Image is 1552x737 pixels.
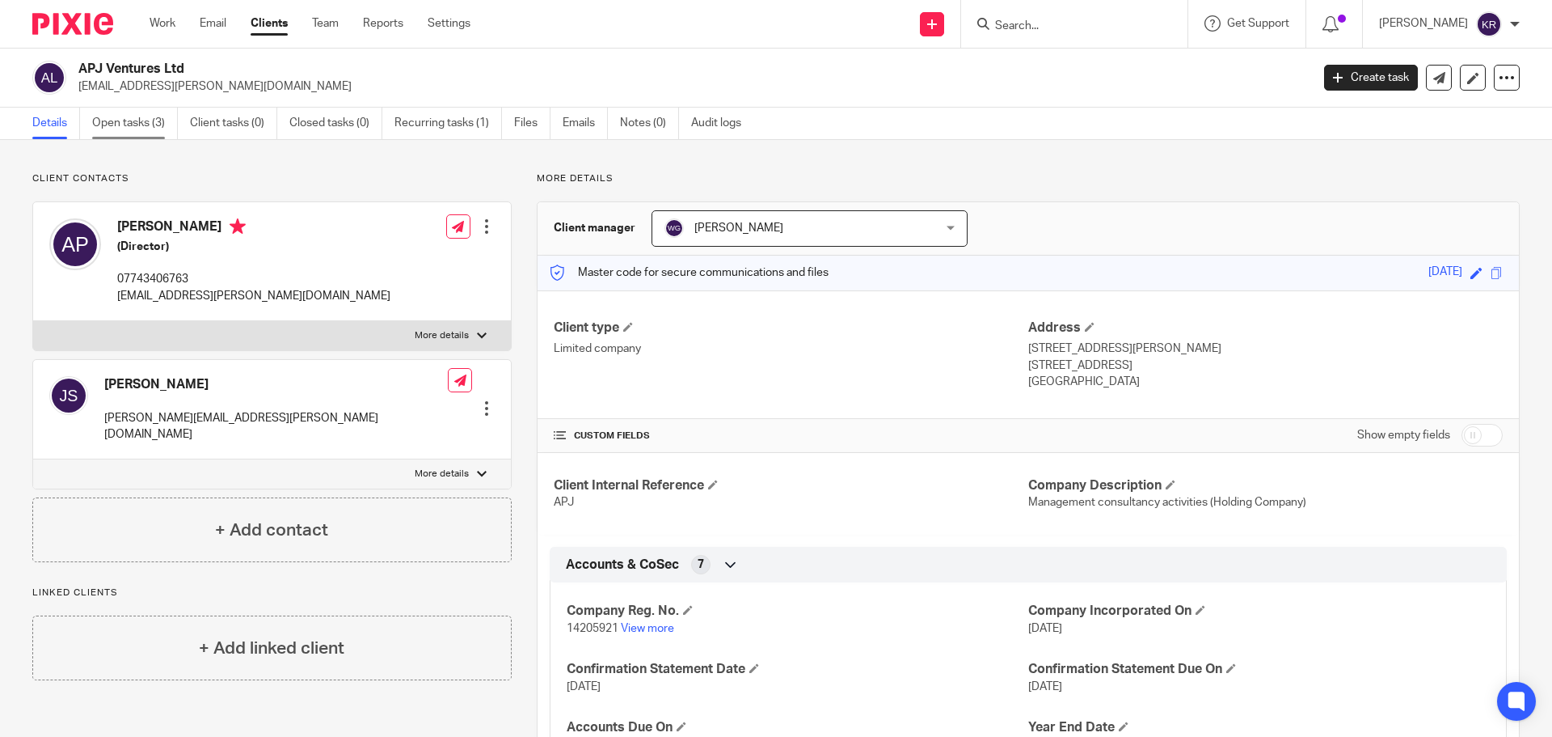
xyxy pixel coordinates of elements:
[1476,11,1502,37] img: svg%3E
[554,220,635,236] h3: Client manager
[694,222,783,234] span: [PERSON_NAME]
[92,108,178,139] a: Open tasks (3)
[1028,477,1503,494] h4: Company Description
[32,108,80,139] a: Details
[199,636,344,661] h4: + Add linked client
[567,623,618,634] span: 14205921
[289,108,382,139] a: Closed tasks (0)
[1028,681,1062,693] span: [DATE]
[537,172,1520,185] p: More details
[78,78,1300,95] p: [EMAIL_ADDRESS][PERSON_NAME][DOMAIN_NAME]
[567,681,601,693] span: [DATE]
[32,61,66,95] img: svg%3E
[1028,603,1490,620] h4: Company Incorporated On
[49,218,101,270] img: svg%3E
[550,265,829,281] p: Master code for secure communications and files
[32,587,512,599] p: Linked clients
[104,376,448,393] h4: [PERSON_NAME]
[415,329,469,342] p: More details
[394,108,502,139] a: Recurring tasks (1)
[620,108,679,139] a: Notes (0)
[664,218,684,238] img: svg%3E
[104,410,448,443] p: [PERSON_NAME][EMAIL_ADDRESS][PERSON_NAME][DOMAIN_NAME]
[621,623,674,634] a: View more
[554,341,1028,357] p: Limited company
[1028,358,1503,374] p: [STREET_ADDRESS]
[49,376,88,415] img: svg%3E
[554,477,1028,494] h4: Client Internal Reference
[150,15,175,32] a: Work
[1379,15,1468,32] p: [PERSON_NAME]
[32,13,113,35] img: Pixie
[554,497,574,508] span: APJ
[1028,661,1490,678] h4: Confirmation Statement Due On
[1028,497,1306,508] span: Management consultancy activities (Holding Company)
[1357,427,1450,443] label: Show empty fields
[554,430,1028,443] h4: CUSTOM FIELDS
[691,108,753,139] a: Audit logs
[78,61,1056,78] h2: APJ Ventures Ltd
[1028,719,1490,736] h4: Year End Date
[251,15,288,32] a: Clients
[363,15,403,32] a: Reports
[200,15,226,32] a: Email
[1028,320,1503,337] h4: Address
[1324,65,1418,91] a: Create task
[190,108,277,139] a: Client tasks (0)
[215,518,328,543] h4: + Add contact
[567,661,1028,678] h4: Confirmation Statement Date
[312,15,339,32] a: Team
[230,218,246,235] i: Primary
[554,320,1028,337] h4: Client type
[563,108,608,139] a: Emails
[117,218,390,239] h4: [PERSON_NAME]
[428,15,470,32] a: Settings
[117,239,390,255] h5: (Director)
[117,288,390,304] p: [EMAIL_ADDRESS][PERSON_NAME][DOMAIN_NAME]
[698,557,704,573] span: 7
[1428,264,1462,282] div: [DATE]
[415,468,469,481] p: More details
[1227,18,1289,29] span: Get Support
[993,19,1139,34] input: Search
[1028,623,1062,634] span: [DATE]
[32,172,512,185] p: Client contacts
[567,719,1028,736] h4: Accounts Due On
[566,557,679,574] span: Accounts & CoSec
[117,271,390,287] p: 07743406763
[1028,341,1503,357] p: [STREET_ADDRESS][PERSON_NAME]
[567,603,1028,620] h4: Company Reg. No.
[514,108,550,139] a: Files
[1028,374,1503,390] p: [GEOGRAPHIC_DATA]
